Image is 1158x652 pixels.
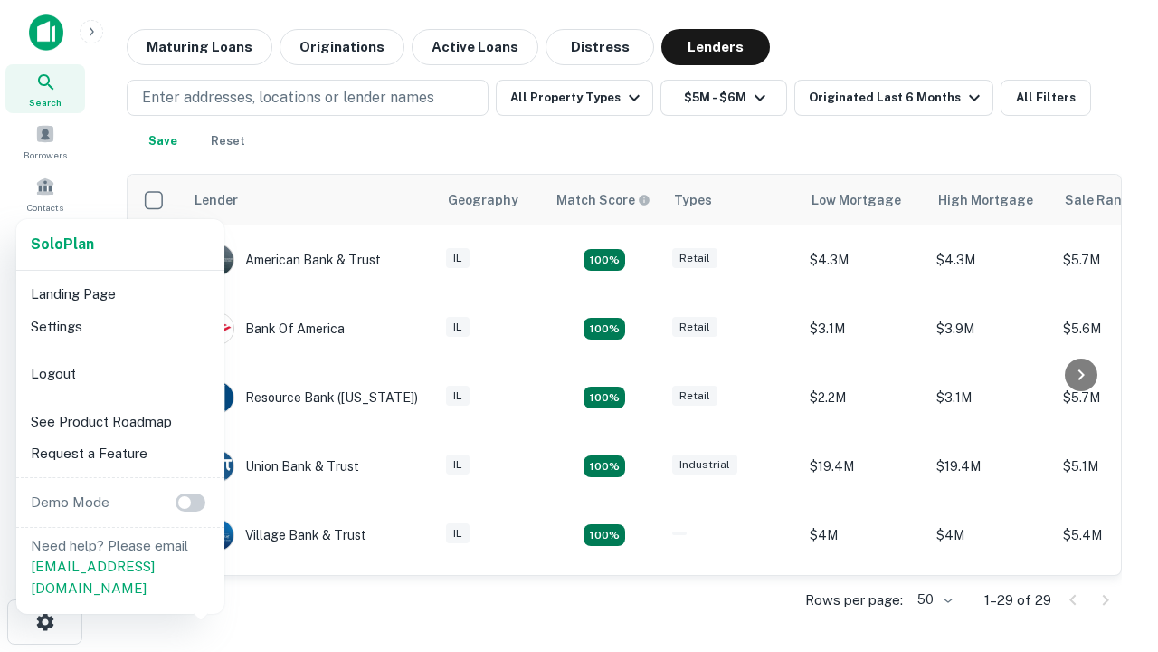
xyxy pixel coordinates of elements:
li: See Product Roadmap [24,406,217,438]
li: Settings [24,311,217,343]
li: Landing Page [24,278,217,311]
a: SoloPlan [31,234,94,255]
iframe: Chat Widget [1068,507,1158,594]
li: Request a Feature [24,437,217,470]
li: Logout [24,358,217,390]
p: Need help? Please email [31,535,210,599]
p: Demo Mode [24,492,117,513]
a: [EMAIL_ADDRESS][DOMAIN_NAME] [31,559,155,596]
strong: Solo Plan [31,235,94,253]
